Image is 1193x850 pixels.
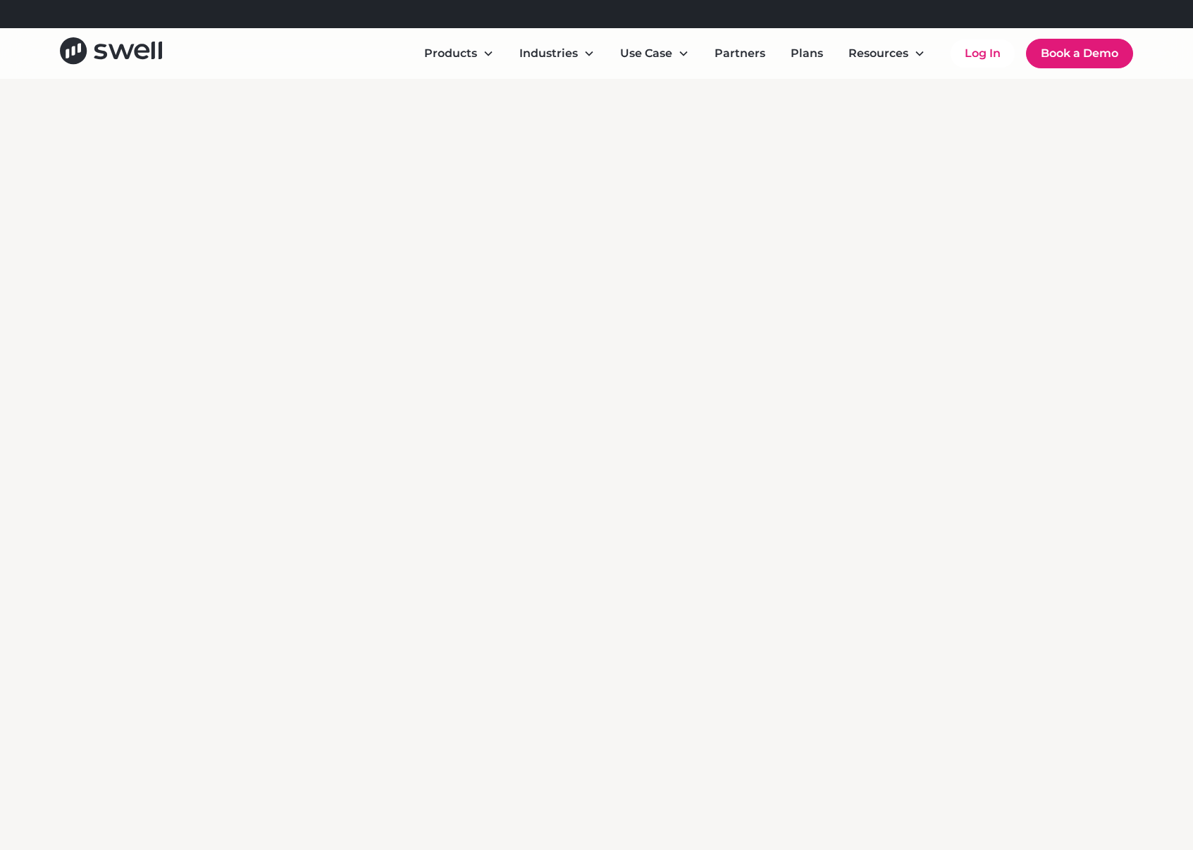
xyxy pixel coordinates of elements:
a: home [60,37,162,69]
a: Book a Demo [1026,39,1133,68]
a: Partners [703,39,777,68]
div: Use Case [609,39,700,68]
div: Resources [848,45,908,62]
div: Resources [837,39,937,68]
a: Plans [779,39,834,68]
a: Log In [951,39,1015,68]
div: Use Case [620,45,672,62]
div: Industries [519,45,578,62]
div: Industries [508,39,606,68]
div: Products [424,45,477,62]
div: Products [413,39,505,68]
